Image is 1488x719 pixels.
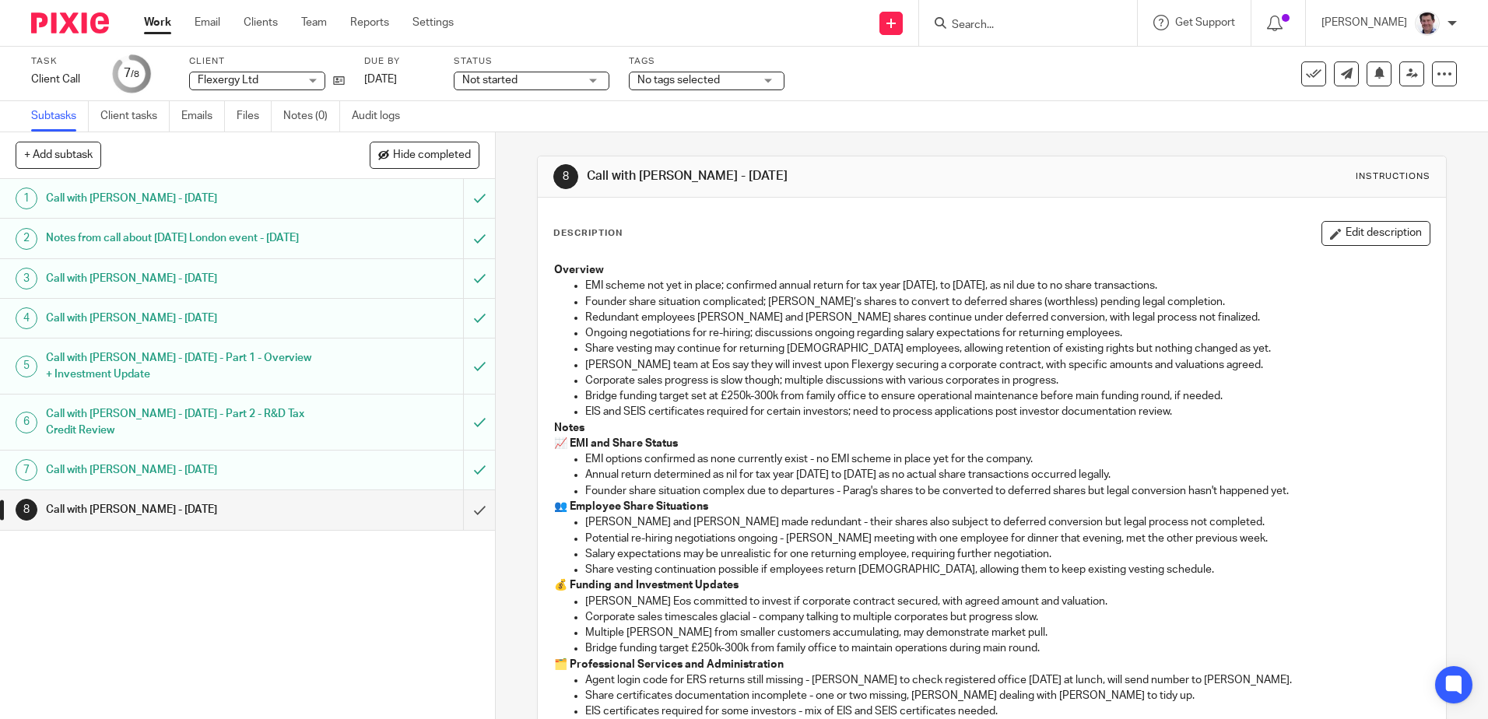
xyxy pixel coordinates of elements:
[585,404,1429,419] p: EIS and SEIS certificates required for certain investors; need to process applications post inves...
[629,55,784,68] label: Tags
[46,307,314,330] h1: Call with [PERSON_NAME] - [DATE]
[554,659,784,670] strong: 🗂️ Professional Services and Administration
[46,226,314,250] h1: Notes from call about [DATE] London event - [DATE]
[587,168,1025,184] h1: Call with [PERSON_NAME] - [DATE]
[1356,170,1430,183] div: Instructions
[46,402,314,442] h1: Call with [PERSON_NAME] - [DATE] - Part 2 - R&D Tax Credit Review
[195,15,220,30] a: Email
[1175,17,1235,28] span: Get Support
[585,325,1429,341] p: Ongoing negotiations for re-hiring; discussions ongoing regarding salary expectations for returni...
[1415,11,1440,36] img: Facebook%20Profile%20picture%20(2).jpg
[16,188,37,209] div: 1
[462,75,518,86] span: Not started
[585,294,1429,310] p: Founder share situation complicated; [PERSON_NAME]’s shares to convert to deferred shares (worthl...
[131,70,139,79] small: /8
[16,412,37,433] div: 6
[554,265,604,275] strong: Overview
[585,688,1429,703] p: Share certificates documentation incomplete - one or two missing, [PERSON_NAME] dealing with [PER...
[16,268,37,289] div: 3
[244,15,278,30] a: Clients
[585,562,1429,577] p: Share vesting continuation possible if employees return [DEMOGRAPHIC_DATA], allowing them to keep...
[1321,221,1430,246] button: Edit description
[585,310,1429,325] p: Redundant employees [PERSON_NAME] and [PERSON_NAME] shares continue under deferred conversion, wi...
[585,514,1429,530] p: [PERSON_NAME] and [PERSON_NAME] made redundant - their shares also subject to deferred conversion...
[16,142,101,168] button: + Add subtask
[352,101,412,132] a: Audit logs
[198,75,258,86] span: Flexergy Ltd
[393,149,471,162] span: Hide completed
[350,15,389,30] a: Reports
[189,55,345,68] label: Client
[412,15,454,30] a: Settings
[585,388,1429,404] p: Bridge funding target set at £250k-300k from family office to ensure operational maintenance befo...
[585,483,1429,499] p: Founder share situation complex due to departures - Parag's shares to be converted to deferred sh...
[1321,15,1407,30] p: [PERSON_NAME]
[46,267,314,290] h1: Call with [PERSON_NAME] - [DATE]
[364,55,434,68] label: Due by
[585,625,1429,640] p: Multiple [PERSON_NAME] from smaller customers accumulating, may demonstrate market pull.
[585,467,1429,482] p: Annual return determined as nil for tax year [DATE] to [DATE] as no actual share transactions occ...
[364,74,397,85] span: [DATE]
[585,451,1429,467] p: EMI options confirmed as none currently exist - no EMI scheme in place yet for the company.
[585,341,1429,356] p: Share vesting may continue for returning [DEMOGRAPHIC_DATA] employees, allowing retention of exis...
[585,531,1429,546] p: Potential re-hiring negotiations ongoing - [PERSON_NAME] meeting with one employee for dinner tha...
[585,640,1429,656] p: Bridge funding target £250k-300k from family office to maintain operations during main round.
[585,546,1429,562] p: Salary expectations may be unrealistic for one returning employee, requiring further negotiation.
[124,65,139,82] div: 7
[585,609,1429,625] p: Corporate sales timescales glacial - company talking to multiple corporates but progress slow.
[554,501,708,512] strong: 👥 Employee Share Situations
[301,15,327,30] a: Team
[181,101,225,132] a: Emails
[237,101,272,132] a: Files
[585,373,1429,388] p: Corporate sales progress is slow though; multiple discussions with various corporates in progress.
[585,278,1429,293] p: EMI scheme not yet in place; confirmed annual return for tax year [DATE], to [DATE], as nil due t...
[31,72,93,87] div: Client Call
[585,594,1429,609] p: [PERSON_NAME] Eos committed to invest if corporate contract secured, with agreed amount and valua...
[585,357,1429,373] p: [PERSON_NAME] team at Eos say they will invest upon Flexergy securing a corporate contract, with ...
[554,580,739,591] strong: 💰 Funding and Investment Updates
[553,227,623,240] p: Description
[585,703,1429,719] p: EIS certificates required for some investors - mix of EIS and SEIS certificates needed.
[553,164,578,189] div: 8
[31,12,109,33] img: Pixie
[454,55,609,68] label: Status
[46,498,314,521] h1: Call with [PERSON_NAME] - [DATE]
[100,101,170,132] a: Client tasks
[554,423,584,433] strong: Notes
[950,19,1090,33] input: Search
[31,101,89,132] a: Subtasks
[554,438,678,449] strong: 📈 EMI and Share Status
[46,458,314,482] h1: Call with [PERSON_NAME] - [DATE]
[370,142,479,168] button: Hide completed
[585,672,1429,688] p: Agent login code for ERS returns still missing - [PERSON_NAME] to check registered office [DATE] ...
[144,15,171,30] a: Work
[46,187,314,210] h1: Call with [PERSON_NAME] - [DATE]
[46,346,314,386] h1: Call with [PERSON_NAME] - [DATE] - Part 1 - Overview + Investment Update
[16,307,37,329] div: 4
[16,228,37,250] div: 2
[16,459,37,481] div: 7
[16,499,37,521] div: 8
[283,101,340,132] a: Notes (0)
[637,75,720,86] span: No tags selected
[16,356,37,377] div: 5
[31,55,93,68] label: Task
